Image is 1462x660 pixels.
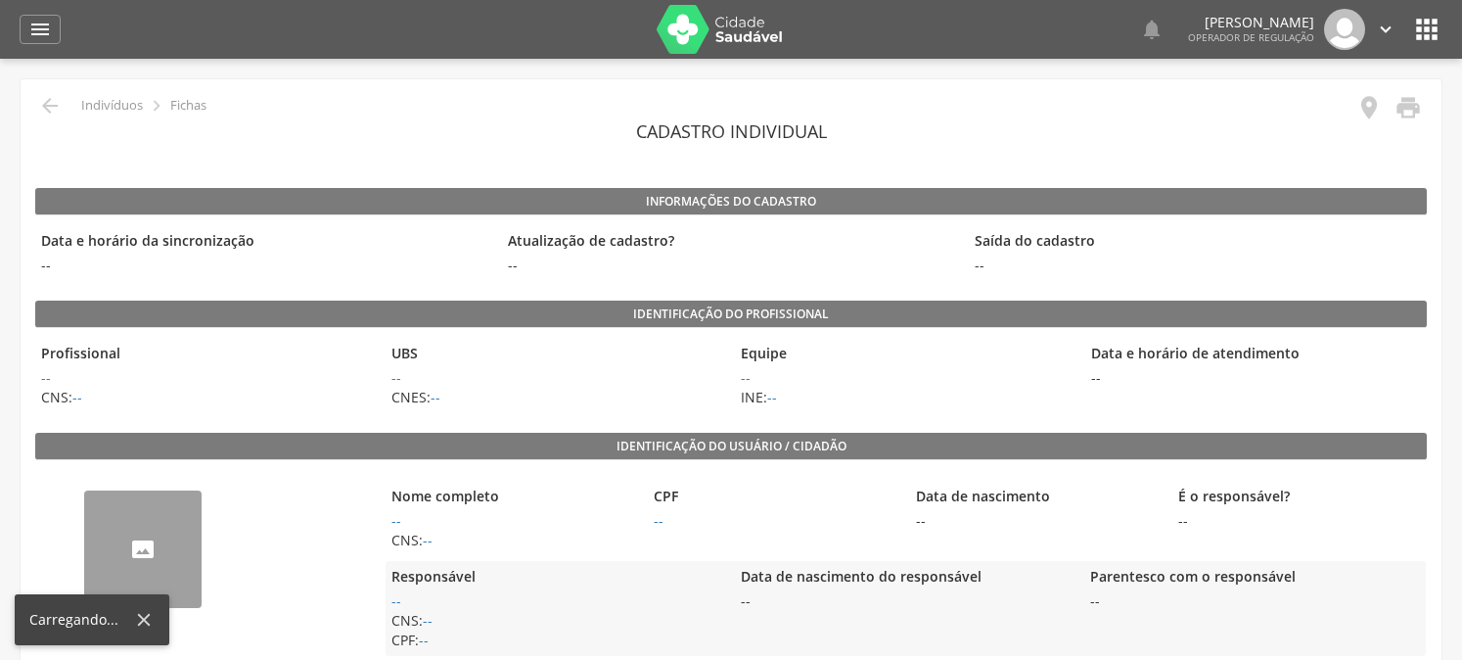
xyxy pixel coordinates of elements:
[35,188,1427,215] legend: Informações do Cadastro
[386,487,638,509] legend: Nome completo
[386,388,726,407] span: CNES:
[1188,30,1314,44] span: Operador de regulação
[910,487,1163,509] legend: Data de nascimento
[170,98,206,114] p: Fichas
[391,511,401,530] a: --
[1085,368,1426,388] span: --
[1188,16,1314,29] p: [PERSON_NAME]
[741,368,751,387] a: Ir para Equipe
[969,256,1426,275] span: --
[419,631,429,649] a: --
[386,611,725,631] span: CNS:
[20,15,61,44] a: 
[1140,9,1164,50] a: 
[735,591,1074,611] span: --
[1140,18,1164,41] i: 
[386,531,638,550] span: CNS:
[29,610,133,630] div: Carregando...
[72,388,82,406] a: Ir para perfil do agente
[735,567,1074,589] legend: Data de nascimento do responsável
[386,567,725,589] legend: Responsável
[431,388,440,406] a: Ir para UBS
[386,344,726,366] legend: UBS
[1375,19,1396,40] i: 
[1084,567,1424,589] legend: Parentesco com o responsável
[1355,94,1383,121] i: Localização
[28,18,52,41] i: 
[386,631,725,650] span: CPF:
[423,531,433,549] a: --
[1172,487,1425,509] legend: É o responsável?
[391,591,401,610] a: --
[38,94,62,118] i: Voltar
[41,368,51,387] a: Ir para perfil do agente
[35,231,492,254] legend: Data e horário da sincronização
[1394,94,1422,121] i: Imprimir
[35,388,376,407] span: CNS:
[1172,511,1425,531] span: --
[1375,9,1396,50] a: 
[146,95,167,117] i: 
[35,344,376,366] legend: Profissional
[81,98,143,114] p: Indivíduos
[1084,591,1424,611] span: --
[1383,94,1422,126] a: 
[35,256,492,275] span: --
[35,114,1427,149] header: Cadastro individual
[35,433,1427,460] legend: Identificação do usuário / cidadão
[423,611,433,630] a: --
[391,368,401,387] a: Ir para UBS
[502,256,524,275] span: --
[969,231,1426,254] legend: Saída do cadastro
[654,511,663,530] a: --
[767,388,777,406] a: Ir para Equipe
[1411,14,1442,45] i: 
[1085,344,1426,366] legend: Data e horário de atendimento
[35,301,1427,328] legend: Identificação do profissional
[910,511,1163,531] span: --
[648,487,900,509] legend: CPF
[735,388,1075,407] span: INE:
[735,344,1075,366] legend: Equipe
[502,231,959,254] legend: Atualização de cadastro?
